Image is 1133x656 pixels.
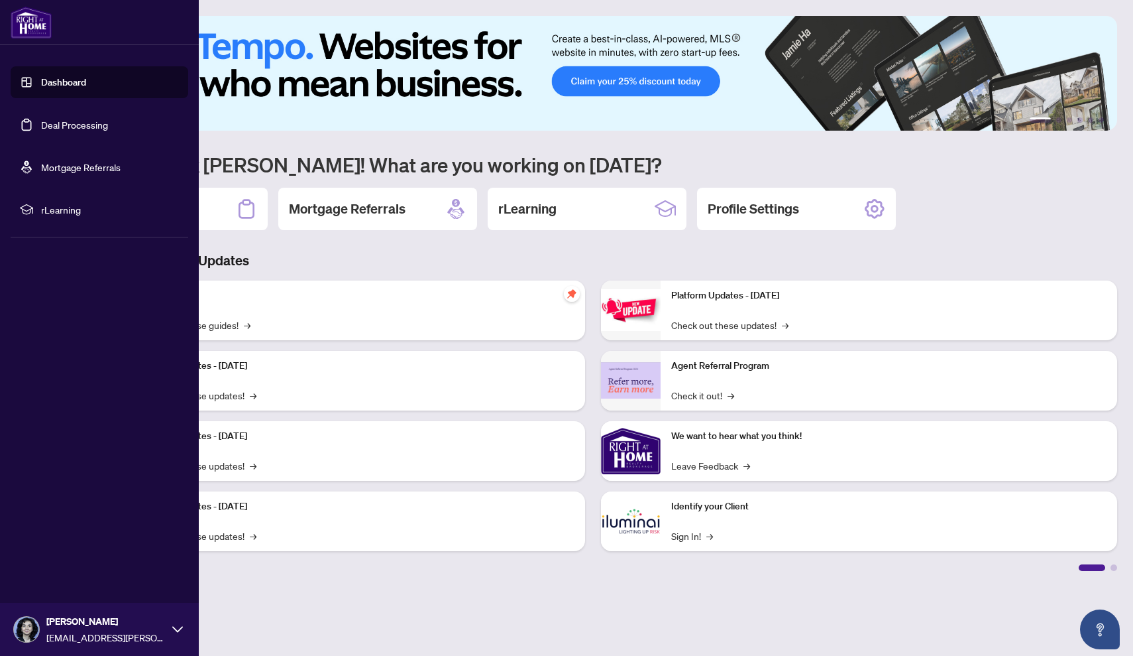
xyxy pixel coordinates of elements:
span: → [782,318,788,332]
span: rLearning [41,202,179,217]
img: We want to hear what you think! [601,421,661,481]
span: [EMAIL_ADDRESS][PERSON_NAME][DOMAIN_NAME] [46,630,166,645]
span: → [728,388,734,403]
p: Platform Updates - [DATE] [139,359,574,373]
button: 1 [1030,117,1051,123]
a: Sign In!→ [671,529,713,543]
span: → [250,388,256,403]
a: Check it out!→ [671,388,734,403]
h3: Brokerage & Industry Updates [69,251,1117,270]
a: Dashboard [41,76,86,88]
h2: rLearning [498,200,557,218]
p: We want to hear what you think! [671,429,1106,444]
button: 2 [1056,117,1061,123]
button: 3 [1067,117,1072,123]
span: → [244,318,250,332]
img: Slide 0 [69,16,1117,131]
span: pushpin [564,286,580,302]
button: Open asap [1080,610,1120,649]
button: 5 [1088,117,1093,123]
button: 4 [1077,117,1083,123]
a: Deal Processing [41,119,108,131]
img: logo [11,7,52,38]
img: Platform Updates - June 23, 2025 [601,289,661,331]
p: Platform Updates - [DATE] [671,289,1106,303]
span: [PERSON_NAME] [46,614,166,629]
p: Platform Updates - [DATE] [139,499,574,514]
span: → [250,458,256,473]
span: → [706,529,713,543]
h1: Welcome back [PERSON_NAME]! What are you working on [DATE]? [69,152,1117,177]
span: → [743,458,750,473]
p: Platform Updates - [DATE] [139,429,574,444]
a: Mortgage Referrals [41,161,121,173]
p: Self-Help [139,289,574,303]
img: Identify your Client [601,492,661,551]
h2: Profile Settings [708,200,799,218]
span: → [250,529,256,543]
p: Identify your Client [671,499,1106,514]
a: Check out these updates!→ [671,318,788,332]
img: Profile Icon [14,617,39,642]
button: 6 [1099,117,1104,123]
h2: Mortgage Referrals [289,200,405,218]
p: Agent Referral Program [671,359,1106,373]
a: Leave Feedback→ [671,458,750,473]
img: Agent Referral Program [601,362,661,399]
